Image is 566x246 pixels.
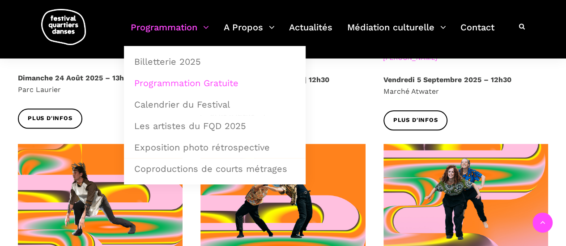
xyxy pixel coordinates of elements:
p: Marché Atwater [383,74,548,97]
a: Calendrier du Festival [129,94,301,115]
a: Plus d'infos [383,110,448,130]
a: Billetterie 2025 [129,51,301,72]
strong: Vendredi 5 Septembre 2025 – 12h30 [383,75,511,84]
a: Contact [460,20,494,46]
p: Parc Laurier [18,72,183,95]
a: Les artistes du FQD 2025 [129,116,301,136]
a: Plus d'infos [18,108,82,129]
span: Plus d'infos [28,114,72,123]
a: Coproductions de courts métrages [129,158,301,179]
a: Actualités [289,20,332,46]
img: logo-fqd-med [41,9,86,45]
strong: Dimanche 24 Août 2025 – 13h [18,74,124,82]
a: Exposition photo rétrospective [129,137,301,158]
a: Médiation culturelle [347,20,446,46]
a: A Propos [224,20,275,46]
a: Programmation [131,20,209,46]
span: Plus d'infos [393,116,438,125]
a: Programmation Gratuite [129,73,301,93]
